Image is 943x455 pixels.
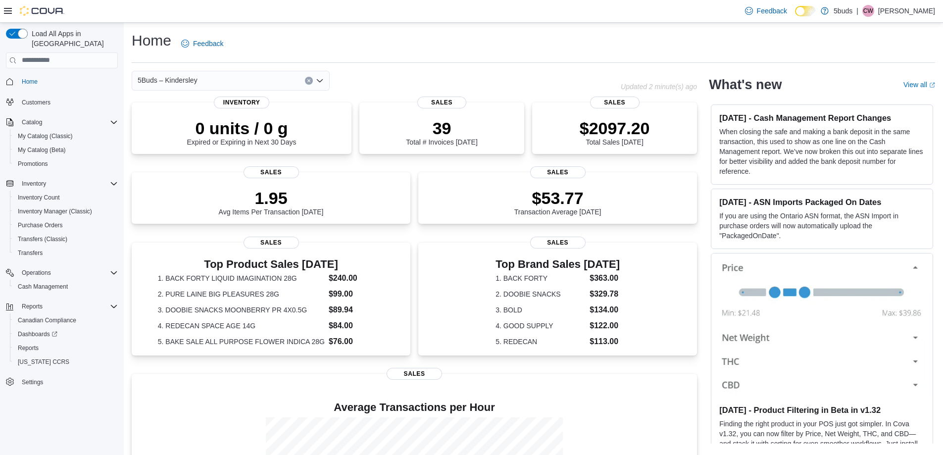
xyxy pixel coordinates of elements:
[10,204,122,218] button: Inventory Manager (Classic)
[580,118,650,146] div: Total Sales [DATE]
[18,178,118,190] span: Inventory
[18,160,48,168] span: Promotions
[530,166,586,178] span: Sales
[10,313,122,327] button: Canadian Compliance
[757,6,787,16] span: Feedback
[2,375,122,389] button: Settings
[590,304,620,316] dd: $134.00
[18,96,118,108] span: Customers
[10,218,122,232] button: Purchase Orders
[14,233,71,245] a: Transfers (Classic)
[496,337,586,347] dt: 5. REDECAN
[387,368,442,380] span: Sales
[417,97,467,108] span: Sales
[14,342,118,354] span: Reports
[719,127,925,176] p: When closing the safe and making a bank deposit in the same transaction, this used to show as one...
[18,194,60,202] span: Inventory Count
[530,237,586,249] span: Sales
[496,289,586,299] dt: 2. DOOBIE SNACKS
[10,191,122,204] button: Inventory Count
[580,118,650,138] p: $2097.20
[20,6,64,16] img: Cova
[795,16,795,17] span: Dark Mode
[158,305,325,315] dt: 3. DOOBIE SNACKS MOONBERRY PR 4X0.5G
[14,328,118,340] span: Dashboards
[14,314,118,326] span: Canadian Compliance
[2,95,122,109] button: Customers
[177,34,227,53] a: Feedback
[18,267,118,279] span: Operations
[219,188,324,208] p: 1.95
[316,77,324,85] button: Open list of options
[14,247,47,259] a: Transfers
[14,281,72,293] a: Cash Management
[14,144,70,156] a: My Catalog (Beta)
[496,273,586,283] dt: 1. BACK FORTY
[862,5,874,17] div: Courtney White
[10,246,122,260] button: Transfers
[22,180,46,188] span: Inventory
[244,237,299,249] span: Sales
[193,39,223,49] span: Feedback
[18,76,42,88] a: Home
[22,378,43,386] span: Settings
[406,118,477,146] div: Total # Invoices [DATE]
[18,330,57,338] span: Dashboards
[14,233,118,245] span: Transfers (Classic)
[14,342,43,354] a: Reports
[590,336,620,348] dd: $113.00
[14,219,118,231] span: Purchase Orders
[590,97,640,108] span: Sales
[14,328,61,340] a: Dashboards
[18,221,63,229] span: Purchase Orders
[18,97,54,108] a: Customers
[329,336,384,348] dd: $76.00
[14,130,77,142] a: My Catalog (Classic)
[22,99,50,106] span: Customers
[18,316,76,324] span: Canadian Compliance
[10,129,122,143] button: My Catalog (Classic)
[2,115,122,129] button: Catalog
[138,74,198,86] span: 5Buds – Kindersley
[10,355,122,369] button: [US_STATE] CCRS
[14,247,118,259] span: Transfers
[590,320,620,332] dd: $122.00
[18,301,47,312] button: Reports
[709,77,782,93] h2: What's new
[18,207,92,215] span: Inventory Manager (Classic)
[22,118,42,126] span: Catalog
[14,192,118,203] span: Inventory Count
[795,6,816,16] input: Dark Mode
[14,144,118,156] span: My Catalog (Beta)
[18,376,47,388] a: Settings
[878,5,935,17] p: [PERSON_NAME]
[18,249,43,257] span: Transfers
[14,205,96,217] a: Inventory Manager (Classic)
[14,192,64,203] a: Inventory Count
[22,78,38,86] span: Home
[2,74,122,89] button: Home
[903,81,935,89] a: View allExternal link
[158,289,325,299] dt: 2. PURE LAINE BIG PLEASURES 28G
[18,344,39,352] span: Reports
[10,341,122,355] button: Reports
[621,83,697,91] p: Updated 2 minute(s) ago
[741,1,791,21] a: Feedback
[14,314,80,326] a: Canadian Compliance
[18,178,50,190] button: Inventory
[18,132,73,140] span: My Catalog (Classic)
[719,113,925,123] h3: [DATE] - Cash Management Report Changes
[18,75,118,88] span: Home
[590,272,620,284] dd: $363.00
[329,320,384,332] dd: $84.00
[18,376,118,388] span: Settings
[28,29,118,49] span: Load All Apps in [GEOGRAPHIC_DATA]
[18,116,46,128] button: Catalog
[6,70,118,415] nav: Complex example
[158,337,325,347] dt: 5. BAKE SALE ALL PURPOSE FLOWER INDICA 28G
[14,281,118,293] span: Cash Management
[132,31,171,51] h1: Home
[856,5,858,17] p: |
[18,116,118,128] span: Catalog
[158,321,325,331] dt: 4. REDECAN SPACE AGE 14G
